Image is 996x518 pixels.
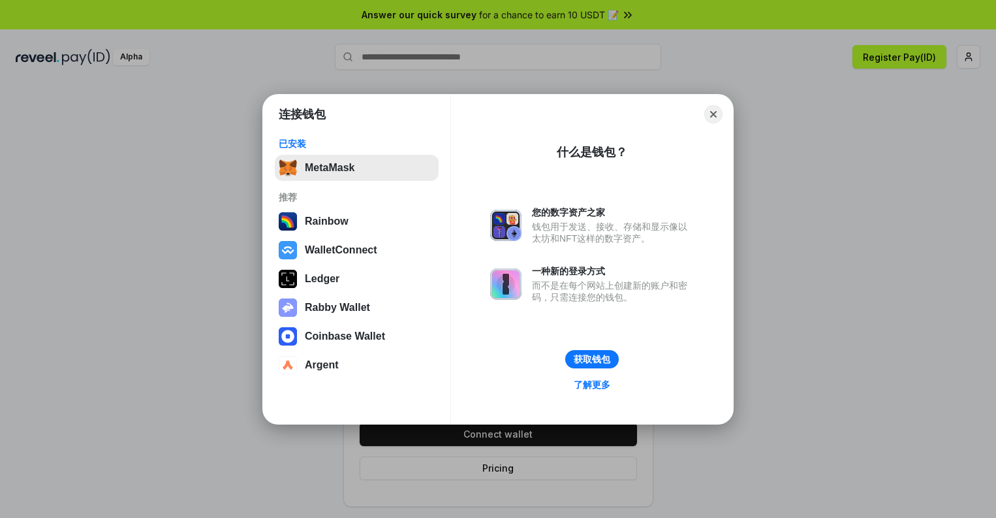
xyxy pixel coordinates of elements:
img: svg+xml,%3Csvg%20xmlns%3D%22http%3A%2F%2Fwww.w3.org%2F2000%2Fsvg%22%20fill%3D%22none%22%20viewBox... [490,268,521,300]
div: 您的数字资产之家 [532,206,694,218]
div: WalletConnect [305,244,377,256]
h1: 连接钱包 [279,106,326,122]
button: 获取钱包 [565,350,619,368]
button: Rainbow [275,208,439,235]
div: 已安装 [279,138,435,150]
div: Argent [305,359,339,371]
img: svg+xml,%3Csvg%20width%3D%2228%22%20height%3D%2228%22%20viewBox%3D%220%200%2028%2028%22%20fill%3D... [279,327,297,346]
div: Ledger [305,273,339,285]
img: svg+xml,%3Csvg%20width%3D%2228%22%20height%3D%2228%22%20viewBox%3D%220%200%2028%2028%22%20fill%3D... [279,241,297,259]
img: svg+xml,%3Csvg%20width%3D%22120%22%20height%3D%22120%22%20viewBox%3D%220%200%20120%20120%22%20fil... [279,212,297,231]
div: 了解更多 [574,379,610,391]
div: 一种新的登录方式 [532,265,694,277]
button: MetaMask [275,155,439,181]
button: Argent [275,352,439,378]
img: svg+xml,%3Csvg%20xmlns%3D%22http%3A%2F%2Fwww.w3.org%2F2000%2Fsvg%22%20fill%3D%22none%22%20viewBox... [490,210,521,241]
img: svg+xml,%3Csvg%20width%3D%2228%22%20height%3D%2228%22%20viewBox%3D%220%200%2028%2028%22%20fill%3D... [279,356,297,374]
div: 获取钱包 [574,353,610,365]
div: MetaMask [305,162,354,174]
div: Coinbase Wallet [305,331,385,342]
button: Rabby Wallet [275,295,439,321]
div: 什么是钱包？ [557,144,627,160]
div: 而不是在每个网站上创建新的账户和密码，只需连接您的钱包。 [532,280,694,303]
img: svg+xml,%3Csvg%20xmlns%3D%22http%3A%2F%2Fwww.w3.org%2F2000%2Fsvg%22%20width%3D%2228%22%20height%3... [279,270,297,288]
a: 了解更多 [566,376,618,393]
button: WalletConnect [275,237,439,263]
button: Close [704,105,723,123]
div: 钱包用于发送、接收、存储和显示像以太坊和NFT这样的数字资产。 [532,221,694,244]
div: Rabby Wallet [305,302,370,314]
div: Rainbow [305,216,349,227]
button: Coinbase Wallet [275,323,439,349]
button: Ledger [275,266,439,292]
img: svg+xml,%3Csvg%20xmlns%3D%22http%3A%2F%2Fwww.w3.org%2F2000%2Fsvg%22%20fill%3D%22none%22%20viewBox... [279,299,297,317]
img: svg+xml,%3Csvg%20fill%3D%22none%22%20height%3D%2233%22%20viewBox%3D%220%200%2035%2033%22%20width%... [279,159,297,177]
div: 推荐 [279,191,435,203]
